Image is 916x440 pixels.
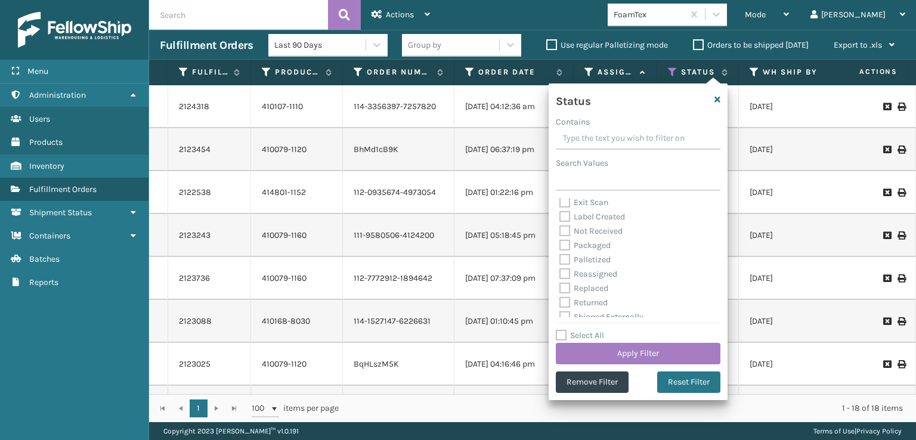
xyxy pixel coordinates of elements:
[556,157,608,169] label: Search Values
[190,399,208,417] a: 1
[739,85,858,128] td: [DATE]
[252,399,339,417] span: items per page
[559,212,625,222] label: Label Created
[454,85,574,128] td: [DATE] 04:12:36 am
[556,371,629,393] button: Remove Filter
[179,272,210,284] a: 2123736
[556,116,590,128] label: Contains
[883,231,890,240] i: Request to Be Cancelled
[763,67,835,78] label: WH Ship By Date
[29,207,92,218] span: Shipment Status
[343,128,454,171] td: BhMd1cB9K
[160,38,253,52] h3: Fulfillment Orders
[29,277,58,287] span: Reports
[29,161,64,171] span: Inventory
[343,343,454,386] td: BqHLszM5K
[454,343,574,386] td: [DATE] 04:16:46 pm
[179,144,211,156] a: 2123454
[367,67,431,78] label: Order Number
[883,188,890,197] i: Request to Be Cancelled
[834,40,882,50] span: Export to .xls
[343,85,454,128] td: 114-3356397-7257820
[408,39,441,51] div: Group by
[883,103,890,111] i: Request to Be Cancelled
[898,103,905,111] i: Print Label
[813,427,855,435] a: Terms of Use
[29,231,70,241] span: Containers
[559,283,608,293] label: Replaced
[681,67,716,78] label: Status
[739,300,858,343] td: [DATE]
[657,371,720,393] button: Reset Filter
[898,231,905,240] i: Print Label
[883,317,890,326] i: Request to Be Cancelled
[898,360,905,368] i: Print Label
[822,62,905,82] span: Actions
[262,316,310,326] a: 410168-8030
[355,402,903,414] div: 1 - 18 of 18 items
[898,274,905,283] i: Print Label
[556,343,720,364] button: Apply Filter
[745,10,766,20] span: Mode
[454,214,574,257] td: [DATE] 05:18:45 pm
[343,386,454,429] td: 111-8942846-0723459
[556,128,720,150] input: Type the text you wish to filter on
[386,10,414,20] span: Actions
[559,226,623,236] label: Not Received
[343,300,454,343] td: 114-1527147-6226631
[29,184,97,194] span: Fulfillment Orders
[179,315,212,327] a: 2123088
[559,240,611,250] label: Packaged
[274,39,367,51] div: Last 90 Days
[454,128,574,171] td: [DATE] 06:37:19 pm
[29,90,86,100] span: Administration
[252,402,270,414] span: 100
[454,386,574,429] td: [DATE] 03:24:33 am
[546,40,668,50] label: Use regular Palletizing mode
[343,214,454,257] td: 111-9580506-4124200
[693,40,809,50] label: Orders to be shipped [DATE]
[598,67,634,78] label: Assigned Carrier Service
[739,171,858,214] td: [DATE]
[29,114,50,124] span: Users
[27,66,48,76] span: Menu
[454,257,574,300] td: [DATE] 07:37:09 pm
[559,197,608,207] label: Exit Scan
[813,422,902,440] div: |
[454,300,574,343] td: [DATE] 01:10:45 pm
[883,145,890,154] i: Request to Be Cancelled
[343,171,454,214] td: 112-0935674-4973054
[262,144,307,154] a: 410079-1120
[262,359,307,369] a: 410079-1120
[556,91,590,109] h4: Status
[18,12,131,48] img: logo
[262,230,307,240] a: 410079-1160
[478,67,550,78] label: Order Date
[559,312,643,322] label: Shipped Externally
[343,257,454,300] td: 112-7772912-1894642
[883,360,890,368] i: Request to Be Cancelled
[163,422,299,440] p: Copyright 2023 [PERSON_NAME]™ v 1.0.191
[739,214,858,257] td: [DATE]
[898,317,905,326] i: Print Label
[29,254,60,264] span: Batches
[883,274,890,283] i: Request to Be Cancelled
[179,358,211,370] a: 2123025
[29,137,63,147] span: Products
[739,257,858,300] td: [DATE]
[898,188,905,197] i: Print Label
[559,255,611,265] label: Palletized
[179,101,209,113] a: 2124318
[192,67,228,78] label: Fulfillment Order Id
[559,298,608,308] label: Returned
[179,187,211,199] a: 2122538
[556,330,604,340] label: Select All
[275,67,320,78] label: Product SKU
[739,386,858,429] td: [DATE]
[614,8,685,21] div: FoamTex
[262,187,306,197] a: 414801-1152
[179,230,211,241] a: 2123243
[559,269,617,279] label: Reassigned
[898,145,905,154] i: Print Label
[454,171,574,214] td: [DATE] 01:22:16 pm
